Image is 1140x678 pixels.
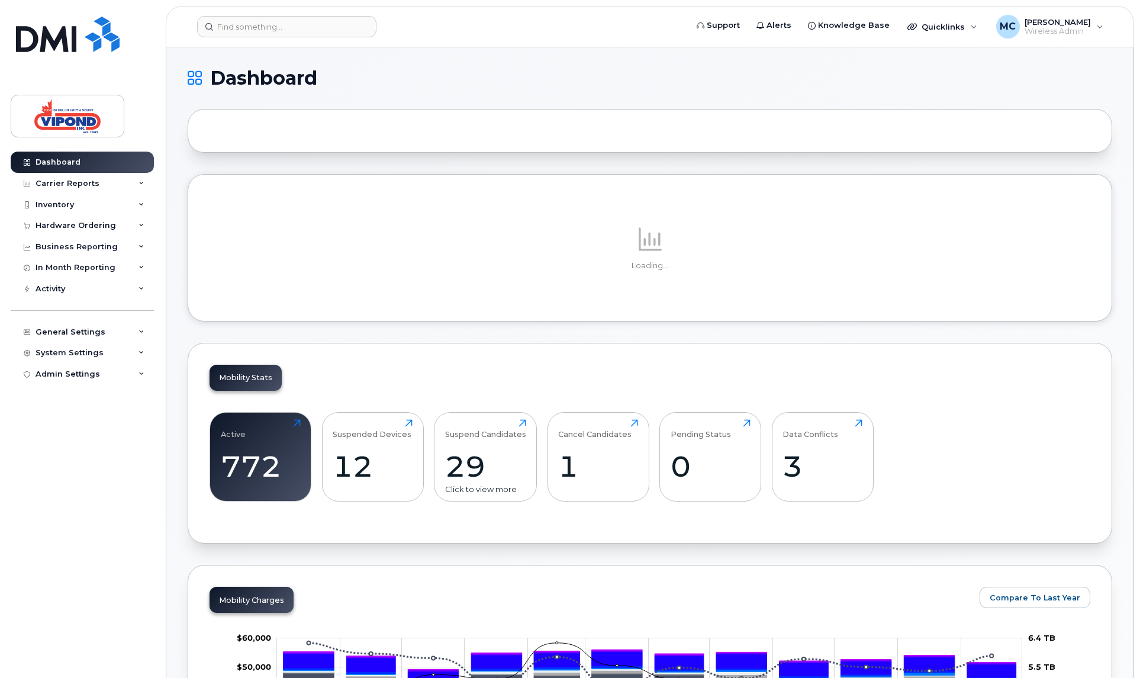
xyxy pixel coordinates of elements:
[1028,633,1055,642] tspan: 6.4 TB
[237,633,271,642] tspan: $60,000
[210,69,317,87] span: Dashboard
[237,662,271,671] g: $0
[671,419,751,495] a: Pending Status0
[782,419,862,495] a: Data Conflicts3
[237,662,271,671] tspan: $50,000
[558,419,632,439] div: Cancel Candidates
[558,419,638,495] a: Cancel Candidates1
[445,419,526,495] a: Suspend Candidates29Click to view more
[333,419,413,495] a: Suspended Devices12
[782,419,838,439] div: Data Conflicts
[1028,662,1055,671] tspan: 5.5 TB
[210,261,1090,271] p: Loading...
[221,419,301,495] a: Active772
[237,633,271,642] g: $0
[445,419,526,439] div: Suspend Candidates
[558,449,638,484] div: 1
[990,592,1080,603] span: Compare To Last Year
[221,449,301,484] div: 772
[333,419,411,439] div: Suspended Devices
[445,484,526,495] div: Click to view more
[221,419,246,439] div: Active
[333,449,413,484] div: 12
[980,587,1090,608] button: Compare To Last Year
[782,449,862,484] div: 3
[671,449,751,484] div: 0
[445,449,526,484] div: 29
[671,419,731,439] div: Pending Status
